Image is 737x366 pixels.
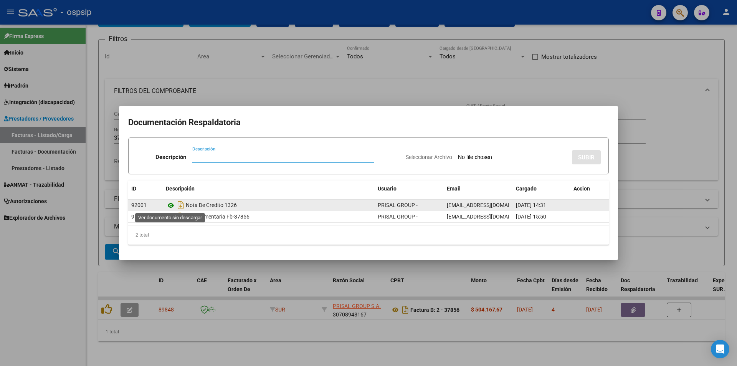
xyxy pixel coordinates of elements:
[128,115,609,130] h2: Documentación Respaldatoria
[131,214,147,220] span: 91776
[711,340,729,358] div: Open Intercom Messenger
[375,181,444,197] datatable-header-cell: Usuario
[447,202,532,208] span: [EMAIL_ADDRESS][DOMAIN_NAME]
[155,153,186,162] p: Descripción
[166,210,372,223] div: Complementaria Fb-37856
[128,225,609,245] div: 2 total
[516,185,537,192] span: Cargado
[447,185,461,192] span: Email
[166,199,372,211] div: Nota De Credito 1326
[166,185,195,192] span: Descripción
[570,181,609,197] datatable-header-cell: Accion
[176,210,186,223] i: Descargar documento
[447,214,532,220] span: [EMAIL_ADDRESS][DOMAIN_NAME]
[573,185,590,192] span: Accion
[378,214,418,220] span: PRISAL GROUP -
[378,185,397,192] span: Usuario
[513,181,570,197] datatable-header-cell: Cargado
[131,202,147,208] span: 92001
[163,181,375,197] datatable-header-cell: Descripción
[444,181,513,197] datatable-header-cell: Email
[578,154,595,161] span: SUBIR
[128,181,163,197] datatable-header-cell: ID
[131,185,136,192] span: ID
[516,214,546,220] span: [DATE] 15:50
[176,199,186,211] i: Descargar documento
[516,202,546,208] span: [DATE] 14:31
[572,150,601,164] button: SUBIR
[406,154,452,160] span: Seleccionar Archivo
[378,202,418,208] span: PRISAL GROUP -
